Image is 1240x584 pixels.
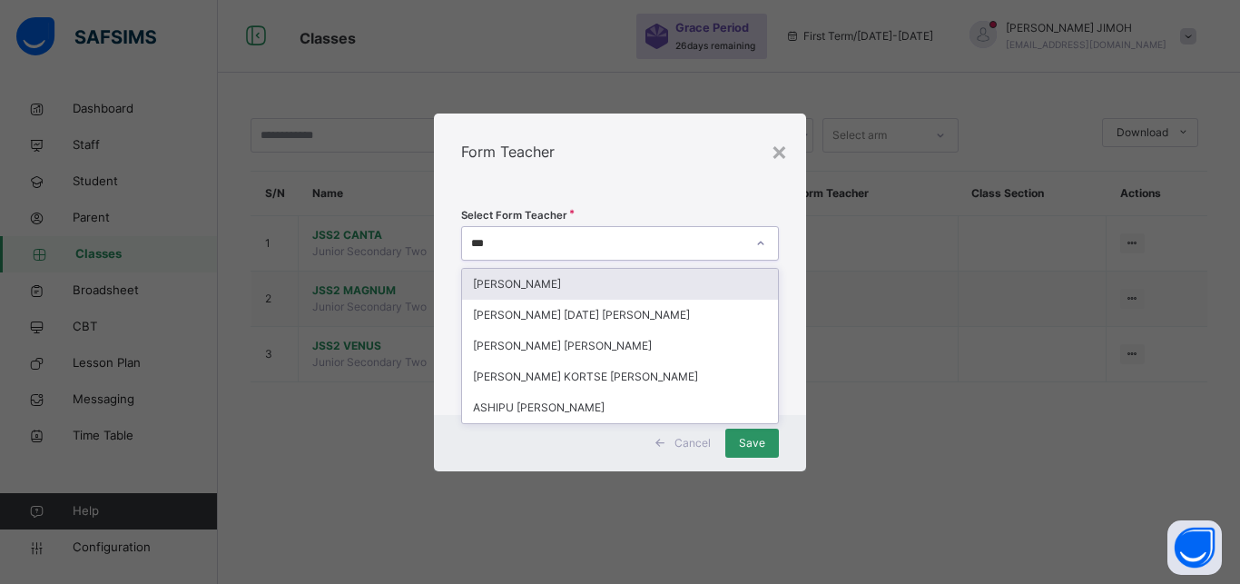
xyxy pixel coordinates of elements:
div: ASHIPU [PERSON_NAME] [462,392,778,423]
div: [PERSON_NAME] [DATE] [PERSON_NAME] [462,300,778,331]
div: [PERSON_NAME] [PERSON_NAME] [462,331,778,361]
span: Form Teacher [461,143,555,161]
div: [PERSON_NAME] [462,269,778,300]
div: [PERSON_NAME] KORTSE [PERSON_NAME] [462,361,778,392]
button: Open asap [1167,520,1222,575]
div: × [771,132,788,170]
span: Cancel [674,435,711,451]
span: Select Form Teacher [461,208,567,223]
span: Save [739,435,765,451]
